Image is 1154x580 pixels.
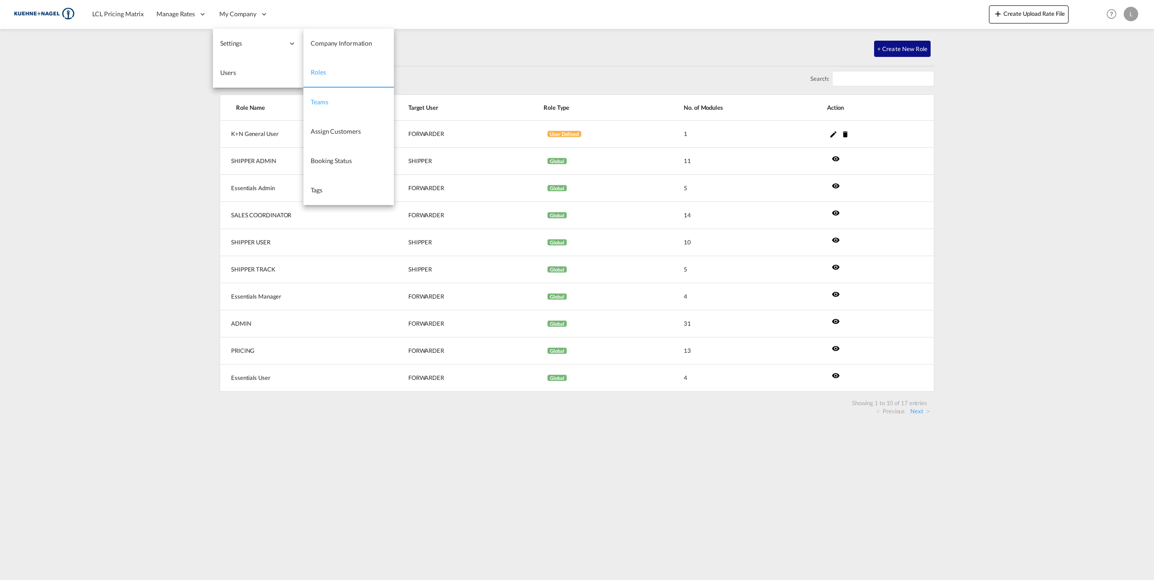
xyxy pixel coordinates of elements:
[832,263,840,271] md-icon: icon-eye
[408,103,521,112] span: Target User
[386,121,521,148] td: FORWARDER
[544,103,661,112] span: Role Type
[547,374,567,381] span: Global
[547,131,582,137] span: User Defined
[303,88,394,117] a: Teams
[311,68,326,76] span: Roles
[386,283,521,310] td: FORWARDER
[386,148,521,175] td: SHIPPER
[220,365,386,392] td: Essentials User
[832,154,840,163] md-icon: icon-eye
[303,176,394,205] a: Tags
[661,337,804,365] td: 13
[989,5,1069,23] button: icon-plus 400-fgCreate Upload Rate File
[303,58,394,88] a: Roles
[213,58,303,88] a: Users
[684,103,804,112] span: No. of Modules
[386,337,521,365] td: FORWARDER
[311,127,360,135] span: Assign Customers
[810,71,934,86] label: Search:
[219,9,256,19] span: My Company
[386,310,521,337] td: FORWARDER
[547,239,567,246] span: Global
[311,157,352,164] span: Booking Status
[910,407,930,415] a: Next
[1104,6,1124,23] div: Help
[874,41,931,57] button: + Create New Role
[661,310,804,337] td: 31
[661,229,804,256] td: 10
[832,371,840,379] md-icon: icon-eye
[156,9,195,19] span: Manage Rates
[661,283,804,310] td: 4
[832,182,840,190] md-icon: icon-eye
[547,185,567,192] span: Global
[832,317,840,325] md-icon: icon-eye
[661,202,804,229] td: 14
[547,212,567,219] span: Global
[213,29,303,58] div: Settings
[661,148,804,175] td: 11
[832,344,840,352] md-icon: icon-eye
[220,256,386,283] td: SHIPPER TRACK
[236,103,386,112] span: Role Name
[547,293,567,300] span: Global
[993,8,1003,19] md-icon: icon-plus 400-fg
[547,347,567,354] span: Global
[311,39,372,47] span: Company Information
[14,4,75,24] img: 36441310f41511efafde313da40ec4a4.png
[832,71,934,86] input: Search:
[848,399,931,407] div: Showing 1 to 10 of 17 entries
[311,186,322,194] span: Tags
[1104,6,1119,22] span: Help
[386,202,521,229] td: FORWARDER
[661,121,804,148] td: 1
[832,209,840,217] md-icon: icon-eye
[220,310,386,337] td: ADMIN
[311,98,328,106] span: Teams
[841,130,849,138] md-icon: icon-delete
[220,229,386,256] td: SHIPPER USER
[220,39,284,48] span: Settings
[876,407,905,415] a: Previous
[386,175,521,202] td: FORWARDER
[1124,7,1138,21] div: L
[220,202,386,229] td: SALES COORDINATOR
[386,365,521,392] td: FORWARDER
[661,365,804,392] td: 4
[220,121,386,148] td: K+N General User
[220,283,386,310] td: Essentials Manager
[220,175,386,202] td: Essentials Admin
[386,256,521,283] td: SHIPPER
[303,146,394,176] a: Booking Status
[661,175,804,202] td: 5
[303,117,394,146] a: Assign Customers
[220,69,236,76] span: Users
[832,236,840,244] md-icon: icon-eye
[827,103,923,112] span: Action
[92,10,144,18] span: LCL Pricing Matrix
[220,337,386,365] td: PRICING
[829,130,837,138] md-icon: icon-pencil
[303,29,394,58] a: Company Information
[547,158,567,164] span: Global
[220,148,386,175] td: SHIPPER ADMIN
[547,320,567,327] span: Global
[547,266,567,273] span: Global
[661,256,804,283] td: 5
[832,290,840,298] md-icon: icon-eye
[386,229,521,256] td: SHIPPER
